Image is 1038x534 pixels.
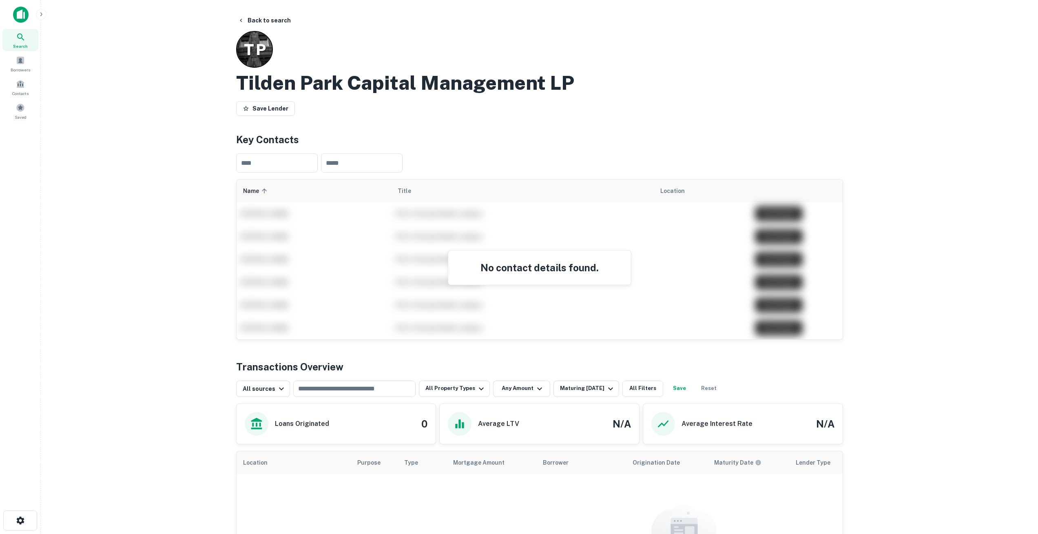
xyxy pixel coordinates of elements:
[626,451,708,474] th: Origination Date
[2,29,38,51] a: Search
[236,71,574,95] h2: Tilden Park Capital Management LP
[236,101,295,116] button: Save Lender
[478,419,519,429] h6: Average LTV
[560,384,615,394] div: Maturing [DATE]
[11,66,30,73] span: Borrowers
[2,53,38,75] a: Borrowers
[714,458,753,467] h6: Maturity Date
[236,381,290,397] button: All sources
[447,451,536,474] th: Mortgage Amount
[816,417,834,431] h4: N/A
[237,179,843,339] div: scrollable content
[357,458,391,468] span: Purpose
[275,419,329,429] h6: Loans Originated
[543,458,569,468] span: Borrower
[453,458,515,468] span: Mortgage Amount
[236,359,343,374] h4: Transactions Overview
[682,419,752,429] h6: Average Interest Rate
[613,417,631,431] h4: N/A
[398,451,447,474] th: Type
[708,451,789,474] th: Maturity dates displayed may be estimated. Please contact the lender for the most accurate maturi...
[243,458,278,468] span: Location
[2,100,38,122] a: Saved
[419,381,490,397] button: All Property Types
[244,38,265,61] p: T P
[237,451,351,474] th: Location
[553,381,619,397] button: Maturing [DATE]
[666,381,693,397] button: Save your search to get updates of matches that match your search criteria.
[789,451,863,474] th: Lender Type
[351,451,398,474] th: Purpose
[404,458,429,468] span: Type
[243,384,286,394] div: All sources
[236,132,843,147] h4: Key Contacts
[696,381,722,397] button: Reset
[13,7,29,23] img: capitalize-icon.png
[12,90,29,97] span: Contacts
[15,114,27,120] span: Saved
[421,417,427,431] h4: 0
[714,458,772,467] span: Maturity dates displayed may be estimated. Please contact the lender for the most accurate maturi...
[235,13,294,28] button: Back to search
[622,381,663,397] button: All Filters
[536,451,626,474] th: Borrower
[458,260,621,275] h4: No contact details found.
[493,381,550,397] button: Any Amount
[2,76,38,98] a: Contacts
[13,43,28,49] span: Search
[714,458,761,467] div: Maturity dates displayed may be estimated. Please contact the lender for the most accurate maturi...
[633,458,691,468] span: Origination Date
[796,458,830,468] span: Lender Type
[997,469,1038,508] iframe: Chat Widget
